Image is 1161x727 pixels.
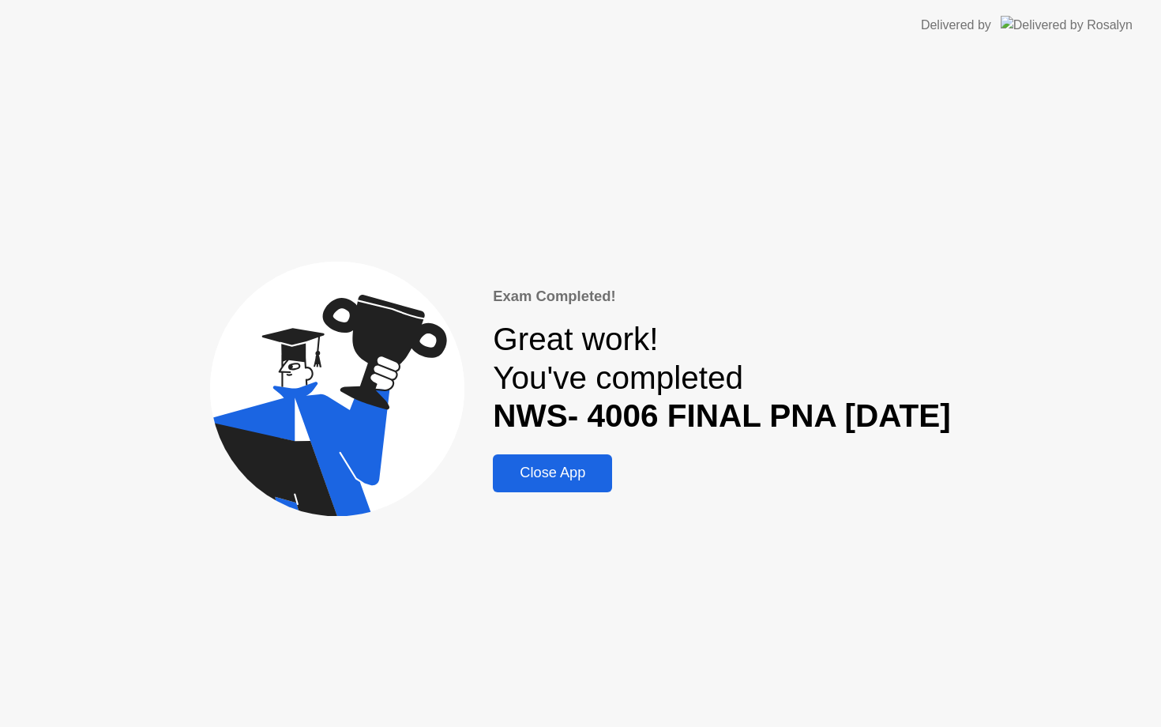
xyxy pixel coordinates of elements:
[1001,16,1133,34] img: Delivered by Rosalyn
[498,465,607,481] div: Close App
[493,397,950,434] b: NWS- 4006 FINAL PNA [DATE]
[493,285,950,307] div: Exam Completed!
[493,320,950,435] div: Great work! You've completed
[493,454,612,492] button: Close App
[921,16,991,35] div: Delivered by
